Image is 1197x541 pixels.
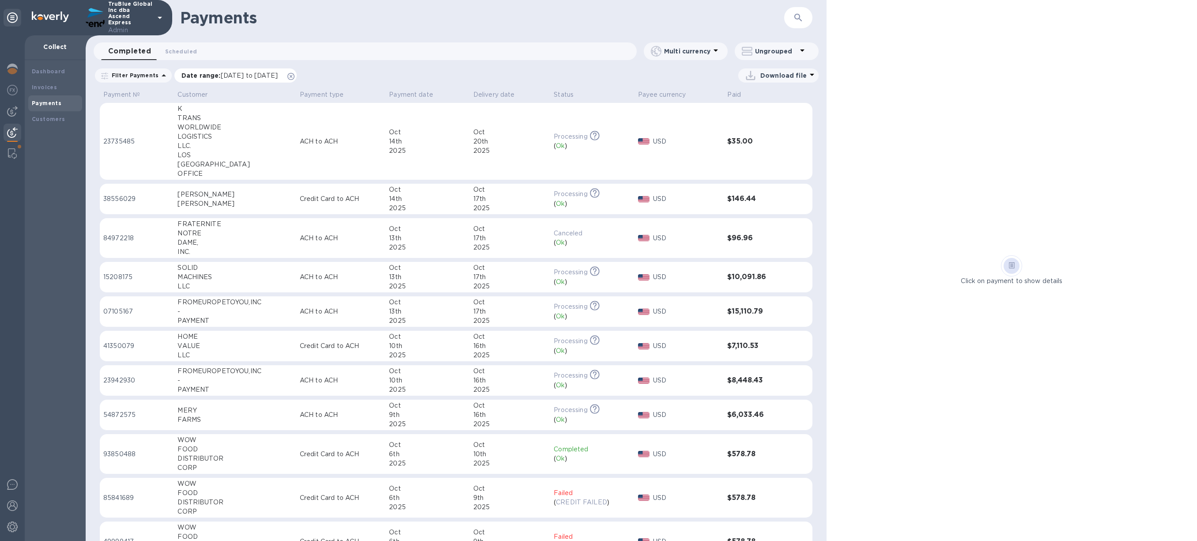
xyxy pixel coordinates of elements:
h1: Payments [180,8,784,27]
p: Processing [554,405,587,415]
div: [PERSON_NAME] [177,190,293,199]
p: 23942930 [103,376,170,385]
p: Payment type [300,90,344,99]
div: Oct [389,128,466,137]
p: Payee currency [638,90,686,99]
span: Completed [108,45,151,57]
span: [DATE] to [DATE] [221,72,278,79]
p: USD [653,493,720,503]
div: CORP [177,507,293,516]
div: 9th [389,410,466,420]
div: ( ) [554,141,631,151]
img: Logo [32,11,69,22]
div: 2025 [389,243,466,252]
div: 2025 [389,459,466,468]
div: Oct [473,528,547,537]
div: 13th [389,234,466,243]
h3: $146.44 [727,195,789,203]
div: 2025 [389,146,466,155]
div: 2025 [389,385,466,394]
div: INC. [177,247,293,257]
div: WOW [177,523,293,532]
div: PAYMENT [177,385,293,394]
h3: $578.78 [727,494,789,502]
p: USD [653,234,720,243]
div: PAYMENT [177,316,293,325]
p: Multi currency [664,47,710,56]
div: 2025 [473,459,547,468]
div: - [177,307,293,316]
div: 16th [473,341,547,351]
div: WOW [177,479,293,488]
p: 15208175 [103,272,170,282]
p: Credit Card to ACH [300,194,382,204]
div: 2025 [389,420,466,429]
div: Oct [473,128,547,137]
div: Oct [389,185,466,194]
img: USD [638,343,650,349]
div: NOTRE [177,229,293,238]
p: 85841689 [103,493,170,503]
img: Foreign exchange [7,85,18,95]
p: ACH to ACH [300,234,382,243]
p: 07105167 [103,307,170,316]
img: USD [638,138,650,144]
div: 17th [473,272,547,282]
div: LLC. [177,141,293,151]
p: Payment № [103,90,140,99]
p: ACH to ACH [300,376,382,385]
p: USD [653,272,720,282]
div: TRANS [177,113,293,123]
b: Customers [32,116,65,122]
p: Processing [554,302,587,311]
div: Oct [473,332,547,341]
h3: $15,110.79 [727,307,789,316]
div: ( ) [554,381,631,390]
p: ACH to ACH [300,272,382,282]
span: Status [554,90,585,99]
p: USD [653,410,720,420]
p: Ok [556,454,565,463]
p: 38556029 [103,194,170,204]
div: 20th [473,137,547,146]
div: 2025 [473,503,547,512]
img: USD [638,378,650,384]
div: Oct [389,298,466,307]
p: USD [653,137,720,146]
p: Processing [554,371,587,380]
img: USD [638,451,650,457]
div: Oct [473,185,547,194]
div: 2025 [473,316,547,325]
div: 2025 [473,282,547,291]
div: 14th [389,137,466,146]
div: Oct [389,484,466,493]
div: Oct [389,528,466,537]
div: FRATERNITE [177,219,293,229]
div: LOS [177,151,293,160]
div: 2025 [389,503,466,512]
div: FROMEUROPETOYOU,INC [177,298,293,307]
div: MERY [177,406,293,415]
div: Oct [473,298,547,307]
span: Payment date [389,90,445,99]
p: 23735485 [103,137,170,146]
h3: $7,110.53 [727,342,789,350]
p: USD [653,341,720,351]
p: 84972218 [103,234,170,243]
p: Failed [554,488,631,498]
div: VALUE [177,341,293,351]
h3: $96.96 [727,234,789,242]
p: Status [554,90,574,99]
p: Admin [108,26,152,35]
div: 2025 [473,243,547,252]
b: Payments [32,100,61,106]
div: Oct [473,263,547,272]
div: Oct [389,332,466,341]
p: Credit Card to ACH [300,493,382,503]
p: Filter Payments [108,72,159,79]
span: Payment type [300,90,355,99]
p: Date range : [181,71,282,80]
p: Processing [554,268,587,277]
p: Ok [556,141,565,151]
p: Download file [760,71,807,80]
